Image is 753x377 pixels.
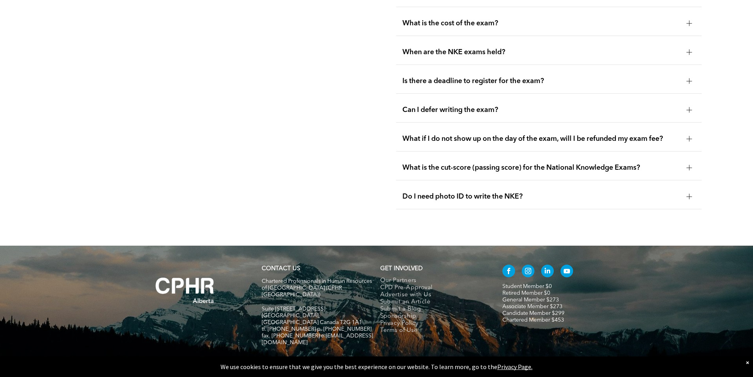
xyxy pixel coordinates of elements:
[502,290,550,296] a: Retired Member $0
[402,192,680,201] span: Do I need photo ID to write the NKE?
[402,135,680,143] span: What if I do not show up on the day of the exam, will I be refunded my exam fee?
[502,297,559,303] a: General Member $273
[380,299,486,306] a: Submit an Article
[380,277,486,284] a: Our Partners
[522,265,534,279] a: instagram
[502,265,515,279] a: facebook
[262,266,300,272] a: CONTACT US
[380,327,486,334] a: Terms of Use
[502,311,564,316] a: Candidate Member $299
[380,266,423,272] span: GET INVOLVED
[262,278,372,297] span: Chartered Professionals in Human Resources of [GEOGRAPHIC_DATA] (CPHR [GEOGRAPHIC_DATA])
[746,358,749,366] div: Dismiss notification
[402,106,680,114] span: Can I defer writing the exam?
[380,313,486,320] a: Sponsorship
[380,292,486,299] a: Advertise with Us
[497,363,532,371] a: Privacy Page.
[402,77,680,85] span: Is there a deadline to register for the exam?
[502,284,552,289] a: Student Member $0
[262,333,373,345] span: fax. [PHONE_NUMBER] e:[EMAIL_ADDRESS][DOMAIN_NAME]
[380,320,486,327] a: Privacy Policy
[502,304,562,309] a: Associate Member $273
[541,265,554,279] a: linkedin
[262,306,325,312] span: Suite [STREET_ADDRESS]
[262,326,372,332] span: tf. [PHONE_NUMBER] p. [PHONE_NUMBER]
[402,19,680,28] span: What is the cost of the exam?
[140,261,230,319] img: A white background with a few lines on it
[561,265,573,279] a: youtube
[380,306,486,313] a: Submit a Blog
[402,163,680,172] span: What is the cut-score (passing score) for the National Knowledge Exams?
[402,48,680,57] span: When are the NKE exams held?
[262,313,362,325] span: [GEOGRAPHIC_DATA], [GEOGRAPHIC_DATA] Canada T2G 1A1
[380,284,486,292] a: CPD Pre-Approval
[502,317,564,323] a: Chartered Member $453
